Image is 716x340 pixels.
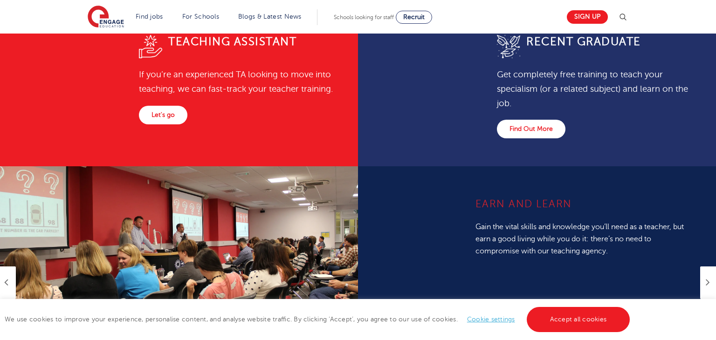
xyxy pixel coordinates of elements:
[467,316,515,323] a: Cookie settings
[136,13,163,20] a: Find jobs
[475,198,572,210] span: EARN AND LEARN
[497,70,688,108] span: Get completely free training to teach your specialism (or a related subject) and learn on the job.
[567,10,608,24] a: Sign up
[238,13,302,20] a: Blogs & Latest News
[526,35,641,48] strong: Recent Graduate
[139,70,333,94] span: If you’re an experienced TA looking to move into teaching, we can fast-track your teacher training.
[497,120,565,138] a: Find Out More
[334,14,394,20] span: Schools looking for staff
[139,106,187,124] a: Let's go
[182,13,219,20] a: For Schools
[527,307,630,332] a: Accept all cookies
[5,316,632,323] span: We use cookies to improve your experience, personalise content, and analyse website traffic. By c...
[88,6,124,29] img: Engage Education
[168,35,296,48] strong: Teaching Assistant
[403,14,425,20] span: Recruit
[396,11,432,24] a: Recruit
[475,223,684,255] span: Gain the vital skills and knowledge you’ll need as a teacher, but earn a good living while you do...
